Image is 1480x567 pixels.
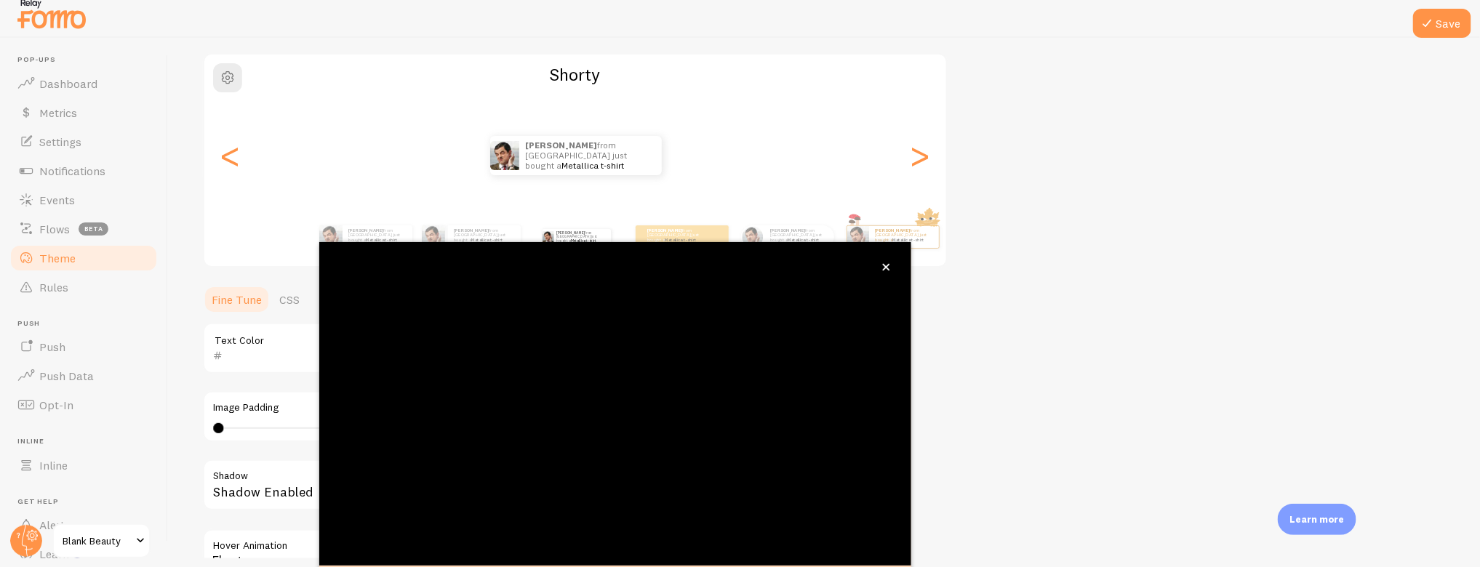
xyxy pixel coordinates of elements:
[17,437,159,446] span: Inline
[319,225,343,249] img: Fomo
[39,76,97,91] span: Dashboard
[348,228,383,233] strong: [PERSON_NAME]
[1278,504,1356,535] div: Learn more
[1289,512,1345,526] p: Learn more
[17,55,159,65] span: Pop-ups
[39,134,81,149] span: Settings
[454,228,489,233] strong: [PERSON_NAME]
[17,319,159,329] span: Push
[490,141,519,170] img: Fomo
[665,237,696,243] a: Metallica t-shirt
[9,273,159,302] a: Rules
[9,332,159,361] a: Push
[271,285,308,314] a: CSS
[9,127,159,156] a: Settings
[39,280,68,294] span: Rules
[875,228,933,246] p: from [GEOGRAPHIC_DATA] just bought a
[9,451,159,480] a: Inline
[542,231,553,243] img: Fomo
[203,285,271,314] a: Fine Tune
[742,226,763,247] img: Fomo
[847,226,868,248] img: Fomo
[571,238,596,243] a: Metallica t-shirt
[79,222,108,236] span: beta
[39,339,65,354] span: Push
[9,214,159,244] a: Flows beta
[39,193,75,207] span: Events
[9,244,159,273] a: Theme
[556,229,605,245] p: from [GEOGRAPHIC_DATA] just bought a
[203,459,639,512] div: Shadow Enabled
[52,523,151,558] a: Blank Beauty
[875,228,910,233] strong: [PERSON_NAME]
[770,228,805,233] strong: [PERSON_NAME]
[770,228,828,246] p: from [GEOGRAPHIC_DATA] just bought a
[39,164,105,178] span: Notifications
[204,63,946,86] h2: Shorty
[525,140,597,150] strong: [PERSON_NAME]
[647,228,682,233] strong: [PERSON_NAME]
[911,103,929,208] div: Next slide
[9,510,159,539] a: Alerts
[9,390,159,419] a: Opt-In
[9,69,159,98] a: Dashboard
[875,243,932,246] small: about 4 minutes ago
[879,260,894,275] button: close,
[39,251,76,265] span: Theme
[9,361,159,390] a: Push Data
[366,237,397,243] a: Metallica t-shirt
[556,230,585,235] strong: [PERSON_NAME]
[63,532,132,550] span: Blank Beauty
[39,458,68,472] span: Inline
[892,237,924,243] a: Metallica t-shirt
[9,185,159,214] a: Events
[39,222,70,236] span: Flows
[788,237,819,243] a: Metallica t-shirt
[525,136,647,175] p: from [GEOGRAPHIC_DATA] just bought a
[222,103,239,208] div: Previous slide
[9,98,159,127] a: Metrics
[17,497,159,507] span: Get Help
[471,237,503,243] a: Metallica t-shirt
[9,156,159,185] a: Notifications
[422,225,445,249] img: Fomo
[39,398,73,412] span: Opt-In
[454,228,515,246] p: from [GEOGRAPHIC_DATA] just bought a
[39,518,71,532] span: Alerts
[561,160,624,171] a: Metallica t-shirt
[348,228,407,246] p: from [GEOGRAPHIC_DATA] just bought a
[39,369,94,383] span: Push Data
[213,401,629,414] label: Image Padding
[39,105,77,120] span: Metrics
[647,228,705,246] p: from [GEOGRAPHIC_DATA] just bought a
